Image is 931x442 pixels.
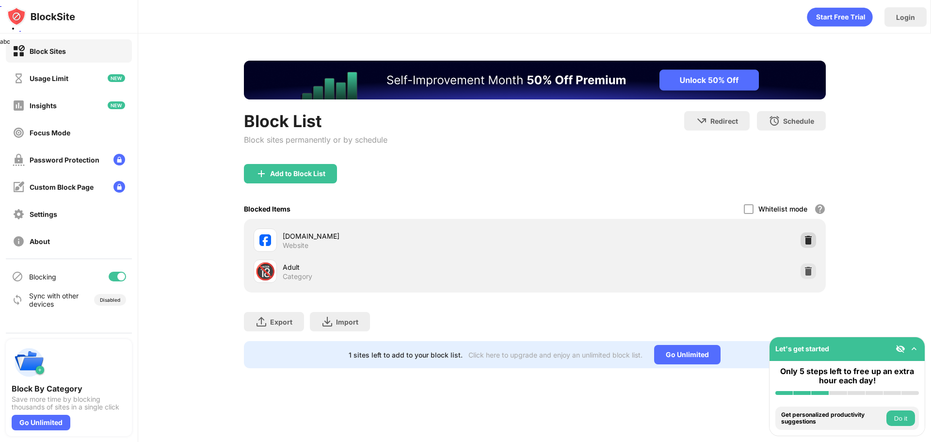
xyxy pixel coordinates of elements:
[108,74,125,82] img: new-icon.svg
[7,7,75,26] img: logo-blocksite.svg
[30,47,66,55] div: Block Sites
[13,181,25,193] img: customize-block-page-off.svg
[710,117,738,125] div: Redirect
[349,351,463,359] div: 1 sites left to add to your block list.
[336,318,358,326] div: Import
[13,127,25,139] img: focus-off.svg
[775,344,829,353] div: Let's get started
[29,292,79,308] div: Sync with other devices
[12,395,126,411] div: Save more time by blocking thousands of sites in a single click
[30,237,50,246] div: About
[283,241,308,250] div: Website
[30,183,94,191] div: Custom Block Page
[13,235,25,247] img: about-off.svg
[255,262,275,281] div: 🔞
[244,111,387,131] div: Block List
[13,208,25,220] img: settings-off.svg
[13,45,25,57] img: block-on.svg
[244,61,826,99] iframe: Banner
[283,231,535,241] div: [DOMAIN_NAME]
[29,273,56,281] div: Blocking
[30,129,70,137] div: Focus Mode
[270,170,325,178] div: Add to Block List
[886,410,915,426] button: Do it
[13,154,25,166] img: password-protection-off.svg
[654,345,721,364] div: Go Unlimited
[775,367,919,385] div: Only 5 steps left to free up an extra hour each day!
[30,156,99,164] div: Password Protection
[108,101,125,109] img: new-icon.svg
[12,384,126,393] div: Block By Category
[12,345,47,380] img: push-categories.svg
[30,101,57,110] div: Insights
[244,135,387,145] div: Block sites permanently or by schedule
[113,154,125,165] img: lock-menu.svg
[270,318,292,326] div: Export
[896,13,915,21] div: Login
[12,294,23,306] img: sync-icon.svg
[909,344,919,354] img: omni-setup-toggle.svg
[12,271,23,282] img: blocking-icon.svg
[30,210,57,218] div: Settings
[781,411,884,426] div: Get personalized productivity suggestions
[807,7,873,27] div: animation
[100,297,120,303] div: Disabled
[13,99,25,112] img: insights-off.svg
[12,415,70,430] div: Go Unlimited
[30,74,68,82] div: Usage Limit
[259,234,271,246] img: favicons
[113,181,125,193] img: lock-menu.svg
[283,262,535,272] div: Adult
[283,272,312,281] div: Category
[758,205,807,213] div: Whitelist mode
[783,117,814,125] div: Schedule
[896,344,905,354] img: eye-not-visible.svg
[468,351,642,359] div: Click here to upgrade and enjoy an unlimited block list.
[13,72,25,84] img: time-usage-off.svg
[244,205,290,213] div: Blocked Items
